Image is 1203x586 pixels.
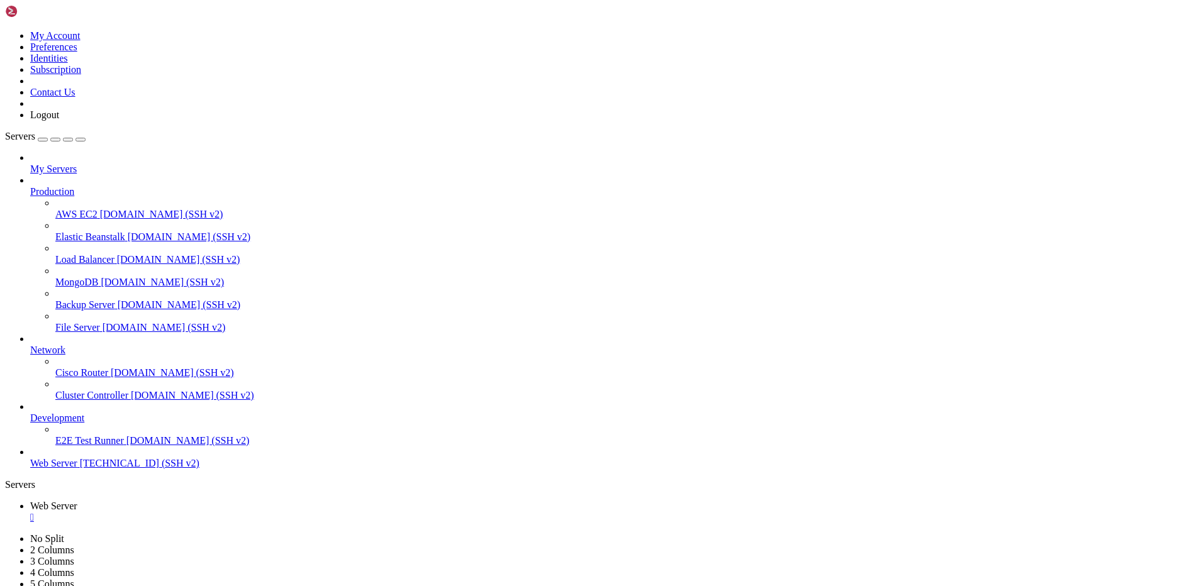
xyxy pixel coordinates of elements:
[80,458,199,468] span: [TECHNICAL_ID] (SSH v2)
[55,220,1198,243] li: Elastic Beanstalk [DOMAIN_NAME] (SSH v2)
[126,435,250,446] span: [DOMAIN_NAME] (SSH v2)
[30,87,76,97] a: Contact Us
[55,435,1198,446] a: E2E Test Runner [DOMAIN_NAME] (SSH v2)
[55,435,124,446] span: E2E Test Runner
[55,356,1198,379] li: Cisco Router [DOMAIN_NAME] (SSH v2)
[30,175,1198,333] li: Production
[55,265,1198,288] li: MongoDB [DOMAIN_NAME] (SSH v2)
[30,109,59,120] a: Logout
[30,186,74,197] span: Production
[100,209,223,219] span: [DOMAIN_NAME] (SSH v2)
[55,322,1198,333] a: File Server [DOMAIN_NAME] (SSH v2)
[30,53,68,64] a: Identities
[55,367,1198,379] a: Cisco Router [DOMAIN_NAME] (SSH v2)
[117,254,240,265] span: [DOMAIN_NAME] (SSH v2)
[30,345,1198,356] a: Network
[55,243,1198,265] li: Load Balancer [DOMAIN_NAME] (SSH v2)
[30,30,81,41] a: My Account
[55,231,125,242] span: Elastic Beanstalk
[55,277,98,287] span: MongoDB
[55,299,115,310] span: Backup Server
[30,186,1198,197] a: Production
[55,299,1198,311] a: Backup Server [DOMAIN_NAME] (SSH v2)
[101,277,224,287] span: [DOMAIN_NAME] (SSH v2)
[55,390,1198,401] a: Cluster Controller [DOMAIN_NAME] (SSH v2)
[30,500,77,511] span: Web Server
[30,163,77,174] span: My Servers
[55,288,1198,311] li: Backup Server [DOMAIN_NAME] (SSH v2)
[55,277,1198,288] a: MongoDB [DOMAIN_NAME] (SSH v2)
[30,567,74,578] a: 4 Columns
[30,64,81,75] a: Subscription
[30,152,1198,175] li: My Servers
[55,424,1198,446] li: E2E Test Runner [DOMAIN_NAME] (SSH v2)
[30,458,77,468] span: Web Server
[55,322,100,333] span: File Server
[55,197,1198,220] li: AWS EC2 [DOMAIN_NAME] (SSH v2)
[5,479,1198,490] div: Servers
[55,231,1198,243] a: Elastic Beanstalk [DOMAIN_NAME] (SSH v2)
[55,254,1198,265] a: Load Balancer [DOMAIN_NAME] (SSH v2)
[55,209,1198,220] a: AWS EC2 [DOMAIN_NAME] (SSH v2)
[55,311,1198,333] li: File Server [DOMAIN_NAME] (SSH v2)
[30,458,1198,469] a: Web Server [TECHNICAL_ID] (SSH v2)
[111,367,234,378] span: [DOMAIN_NAME] (SSH v2)
[118,299,241,310] span: [DOMAIN_NAME] (SSH v2)
[30,345,65,355] span: Network
[55,254,115,265] span: Load Balancer
[55,379,1198,401] li: Cluster Controller [DOMAIN_NAME] (SSH v2)
[55,367,108,378] span: Cisco Router
[55,209,98,219] span: AWS EC2
[30,533,64,544] a: No Split
[30,556,74,567] a: 3 Columns
[5,131,35,141] span: Servers
[128,231,251,242] span: [DOMAIN_NAME] (SSH v2)
[55,390,128,401] span: Cluster Controller
[30,412,84,423] span: Development
[30,163,1198,175] a: My Servers
[30,401,1198,446] li: Development
[30,500,1198,523] a: Web Server
[30,333,1198,401] li: Network
[30,512,1198,523] a: 
[30,545,74,555] a: 2 Columns
[5,5,77,18] img: Shellngn
[30,41,77,52] a: Preferences
[5,131,86,141] a: Servers
[103,322,226,333] span: [DOMAIN_NAME] (SSH v2)
[131,390,254,401] span: [DOMAIN_NAME] (SSH v2)
[30,412,1198,424] a: Development
[30,446,1198,469] li: Web Server [TECHNICAL_ID] (SSH v2)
